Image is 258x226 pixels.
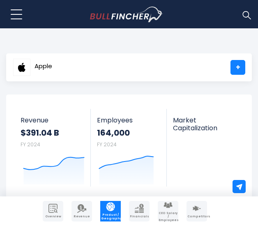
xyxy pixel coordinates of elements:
[101,213,120,220] span: Product / Geography
[90,7,178,22] a: Go to homepage
[167,109,243,142] a: Market Capitalization
[100,201,121,221] a: Company Product/Geography
[130,215,149,218] span: Financials
[173,116,237,132] span: Market Capitalization
[158,201,178,221] a: Company Employees
[14,109,91,187] a: Revenue $391.04 B FY 2024
[97,141,117,148] small: FY 2024
[91,109,166,187] a: Employees 164,000 FY 2024
[230,60,245,75] a: +
[97,127,160,138] strong: 164,000
[13,59,30,76] img: AAPL logo
[13,60,53,75] a: Apple
[187,215,206,218] span: Competitors
[90,7,164,22] img: Bullfincher logo
[21,116,85,124] span: Revenue
[72,215,91,218] span: Revenue
[97,116,160,124] span: Employees
[21,141,40,148] small: FY 2024
[187,201,207,221] a: Company Competitors
[43,201,63,221] a: Company Overview
[44,215,62,218] span: Overview
[21,127,85,138] strong: $391.04 B
[71,201,92,221] a: Company Revenue
[159,212,177,222] span: CEO Salary / Employees
[129,201,150,221] a: Company Financials
[35,63,52,70] span: Apple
